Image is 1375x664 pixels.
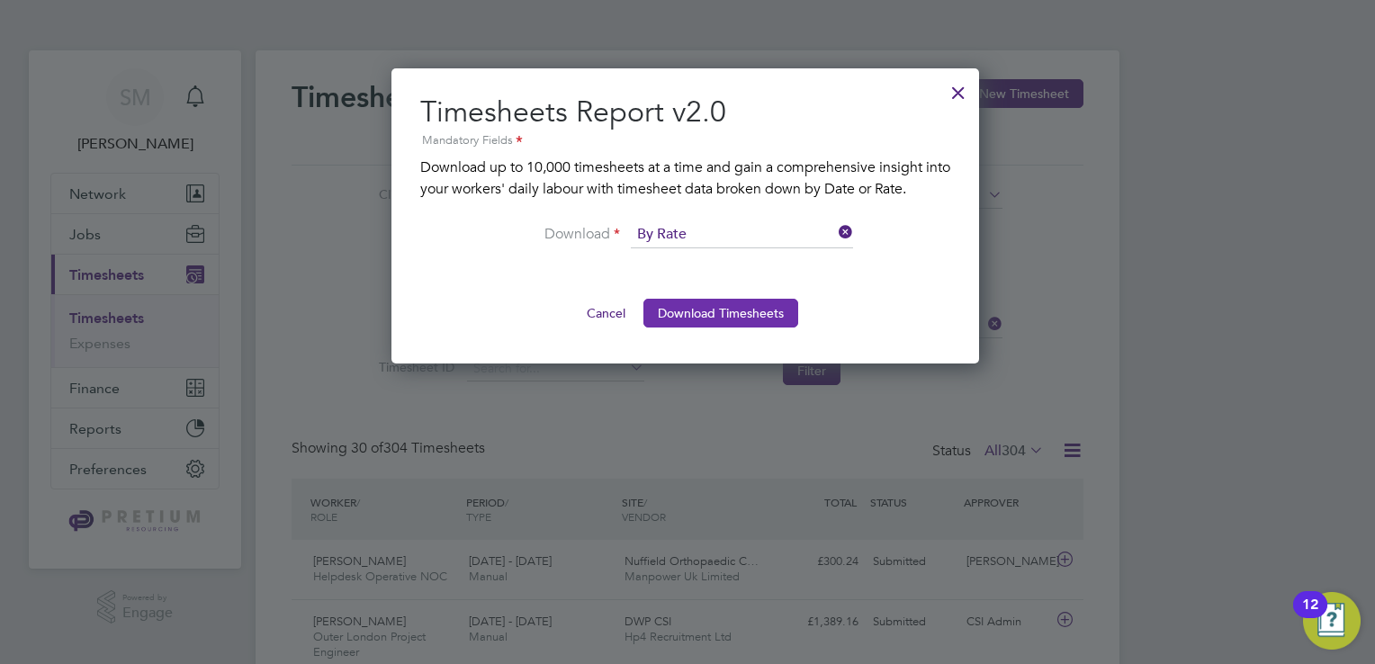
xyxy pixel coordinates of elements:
[420,94,950,151] h2: Timesheets Report v2.0
[643,299,798,328] button: Download Timesheets
[631,221,853,248] input: Select one
[572,299,640,328] button: Cancel
[420,131,950,151] div: Mandatory Fields
[1302,605,1318,628] div: 12
[420,157,950,200] p: Download up to 10,000 timesheets at a time and gain a comprehensive insight into your workers' da...
[485,223,620,245] label: Download
[1303,592,1361,650] button: Open Resource Center, 12 new notifications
